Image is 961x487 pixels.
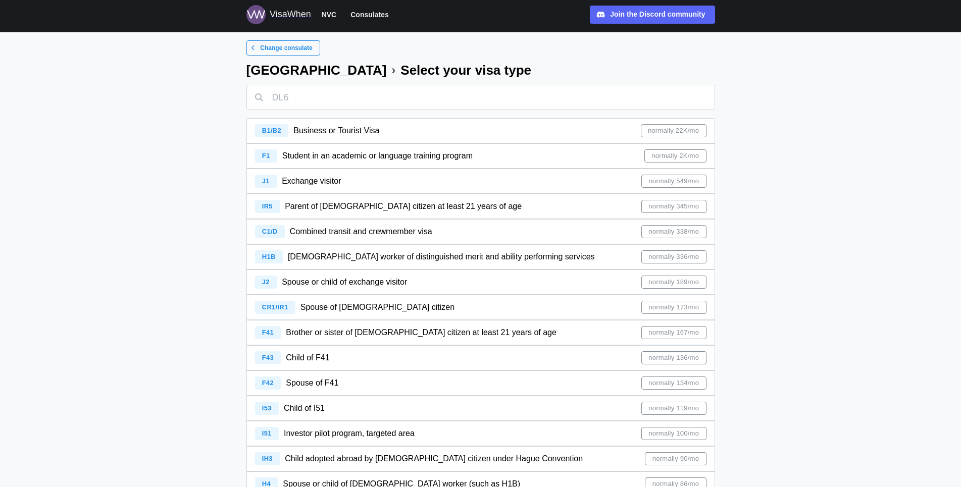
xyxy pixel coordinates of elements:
div: Join the Discord community [610,9,705,20]
a: I51 Investor pilot program, targeted areanormally 100/mo [246,421,715,446]
span: F42 [262,379,274,387]
span: F1 [262,152,270,159]
div: Select your visa type [400,64,531,77]
span: F41 [262,329,274,336]
span: Child adopted abroad by [DEMOGRAPHIC_DATA] citizen under Hague Convention [285,454,583,463]
span: J1 [262,177,270,185]
a: IR5 Parent of [DEMOGRAPHIC_DATA] citizen at least 21 years of agenormally 345/mo [246,194,715,219]
span: CR1/IR1 [262,303,288,311]
span: I53 [262,404,272,412]
span: Child of F41 [286,353,329,362]
a: Change consulate [246,40,320,56]
a: I53 Child of I51normally 119/mo [246,396,715,421]
span: Student in an academic or language training program [282,151,473,160]
span: normally 90/mo [652,453,699,465]
div: [GEOGRAPHIC_DATA] [246,64,387,77]
a: Join the Discord community [590,6,715,24]
a: B1/B2 Business or Tourist Visanormally 22K/mo [246,118,715,143]
button: NVC [317,8,341,21]
span: NVC [322,9,337,21]
a: J2 Spouse or child of exchange visitornormally 189/mo [246,269,715,295]
span: normally 338/mo [648,226,699,238]
span: IR5 [262,202,273,210]
span: J2 [262,278,270,286]
span: Investor pilot program, targeted area [284,429,415,438]
span: Spouse of F41 [286,378,338,387]
span: normally 336/mo [648,251,699,263]
span: [DEMOGRAPHIC_DATA] worker of distinguished merit and ability performing services [288,252,595,261]
div: › [391,64,395,76]
span: normally 173/mo [648,301,699,313]
span: Consulates [350,9,388,21]
span: Parent of [DEMOGRAPHIC_DATA] citizen at least 21 years of age [285,202,522,210]
span: normally 2K/mo [651,150,699,162]
span: Combined transit and crewmember visa [290,227,432,236]
a: CR1/IR1 Spouse of [DEMOGRAPHIC_DATA] citizennormally 173/mo [246,295,715,320]
div: VisaWhen [270,8,311,22]
a: Logo for VisaWhen VisaWhen [246,5,311,24]
span: normally 345/mo [648,200,699,212]
img: Logo for VisaWhen [246,5,266,24]
span: normally 119/mo [648,402,699,414]
a: C1/D Combined transit and crewmember visanormally 338/mo [246,219,715,244]
a: F42 Spouse of F41normally 134/mo [246,370,715,396]
span: Brother or sister of [DEMOGRAPHIC_DATA] citizen at least 21 years of age [286,328,557,337]
span: Change consulate [260,41,312,55]
a: F1 Student in an academic or language training programnormally 2K/mo [246,143,715,169]
span: H1B [262,253,276,260]
span: Spouse of [DEMOGRAPHIC_DATA] citizen [300,303,454,311]
span: normally 100/mo [648,427,699,440]
span: F43 [262,354,274,361]
input: DL6 [246,85,715,110]
a: J1 Exchange visitornormally 549/mo [246,169,715,194]
span: Business or Tourist Visa [293,126,379,135]
a: F41 Brother or sister of [DEMOGRAPHIC_DATA] citizen at least 21 years of agenormally 167/mo [246,320,715,345]
span: normally 189/mo [648,276,699,288]
span: normally 136/mo [648,352,699,364]
span: normally 134/mo [648,377,699,389]
span: I51 [262,429,272,437]
span: normally 167/mo [648,327,699,339]
span: normally 22K/mo [648,125,699,137]
a: H1B [DEMOGRAPHIC_DATA] worker of distinguished merit and ability performing servicesnormally 336/mo [246,244,715,269]
a: IH3 Child adopted abroad by [DEMOGRAPHIC_DATA] citizen under Hague Conventionnormally 90/mo [246,446,715,471]
span: Spouse or child of exchange visitor [282,278,407,286]
a: F43 Child of F41normally 136/mo [246,345,715,370]
span: C1/D [262,228,278,235]
span: Child of I51 [284,404,325,412]
span: B1/B2 [262,127,281,134]
span: IH3 [262,455,273,462]
span: Exchange visitor [282,177,341,185]
button: Consulates [346,8,393,21]
span: normally 549/mo [648,175,699,187]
